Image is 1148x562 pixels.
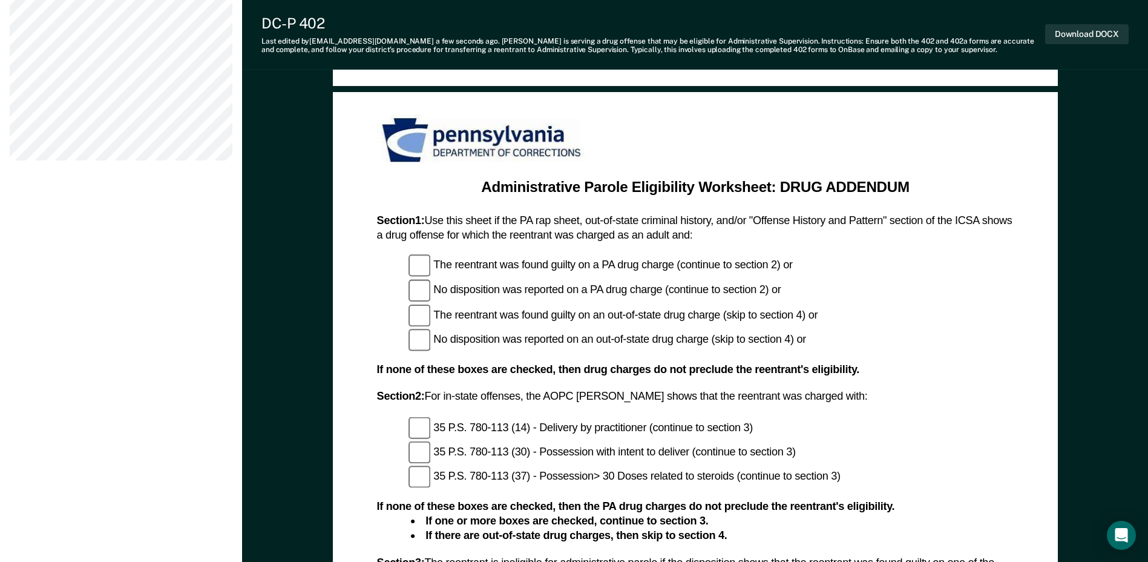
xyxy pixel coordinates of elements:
[436,37,498,45] span: a few seconds ago
[408,466,1014,488] div: 35 P.S. 780-113 (37) - Possession> 30 Doses related to steroids (continue to section 3)
[376,214,1014,242] div: Use this sheet if the PA rap sheet, out-of-state criminal history, and/or "Offense History and Pa...
[261,15,1045,32] div: DC-P 402
[376,114,590,168] img: PDOC Logo
[425,529,1014,543] li: If there are out-of-state drug charges, then skip to section 4.
[1107,521,1136,550] div: Open Intercom Messenger
[408,441,1014,463] div: 35 P.S. 780-113 (30) - Possession with intent to deliver (continue to section 3)
[376,500,1014,543] div: If none of these boxes are checked, then the PA drug charges do not preclude the reentrant's elig...
[376,390,1014,405] div: For in-state offenses, the AOPC [PERSON_NAME] shows that the reentrant was charged with:
[261,37,1045,55] div: Last edited by [EMAIL_ADDRESS][DOMAIN_NAME] . [PERSON_NAME] is serving a drug offense that may be...
[408,328,1014,351] div: No disposition was reported on an out-of-state drug charge (skip to section 4) or
[376,214,424,226] b: Section 1 :
[376,390,424,402] b: Section 2 :
[408,416,1014,438] div: 35 P.S. 780-113 (14) - Delivery by practitioner (continue to section 3)
[408,255,1014,277] div: The reentrant was found guilty on a PA drug charge (continue to section 2) or
[408,304,1014,326] div: The reentrant was found guilty on an out-of-state drug charge (skip to section 4) or
[1045,24,1129,44] button: Download DOCX
[425,514,1014,529] li: If one or more boxes are checked, continue to section 3.
[408,279,1014,302] div: No disposition was reported on a PA drug charge (continue to section 2) or
[387,178,1003,197] div: Administrative Parole Eligibility Worksheet: DRUG ADDENDUM
[376,363,1014,377] div: If none of these boxes are checked, then drug charges do not preclude the reentrant's eligibility.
